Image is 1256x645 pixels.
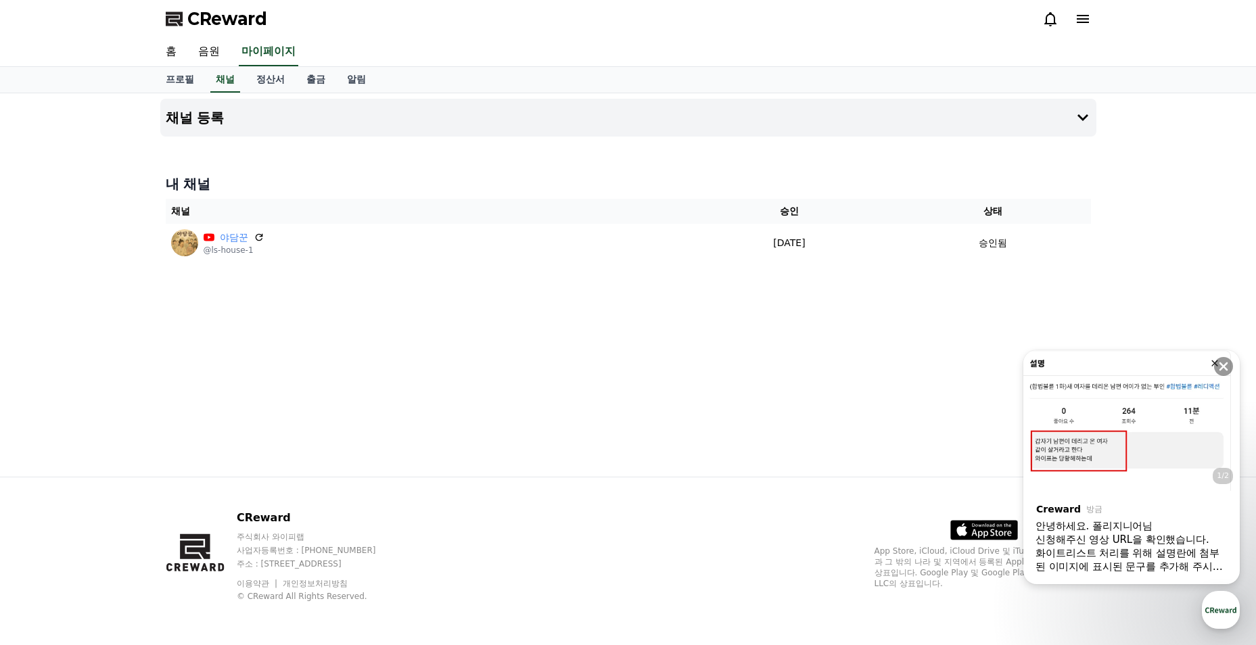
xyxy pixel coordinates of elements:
h4: 채널 등록 [166,110,225,125]
a: 알림 [336,67,377,93]
a: 채널 [210,67,240,93]
p: CReward [237,510,402,526]
h4: 내 채널 [166,174,1091,193]
a: 홈 [155,38,187,66]
a: 개인정보처리방침 [283,579,348,588]
a: 프로필 [155,67,205,93]
a: 야담꾼 [220,231,248,245]
th: 채널 [166,199,683,224]
p: @ls-house-1 [204,245,264,256]
th: 승인 [683,199,896,224]
a: 음원 [187,38,231,66]
p: App Store, iCloud, iCloud Drive 및 iTunes Store는 미국과 그 밖의 나라 및 지역에서 등록된 Apple Inc.의 서비스 상표입니다. Goo... [875,546,1091,589]
p: 주식회사 와이피랩 [237,531,402,542]
p: [DATE] [689,236,891,250]
p: 주소 : [STREET_ADDRESS] [237,558,402,569]
a: CReward [166,8,267,30]
a: 출금 [296,67,336,93]
a: 마이페이지 [239,38,298,66]
p: 승인됨 [979,236,1007,250]
a: 정산서 [246,67,296,93]
button: 채널 등록 [160,99,1096,137]
span: CReward [187,8,267,30]
img: 야담꾼 [171,229,198,256]
p: 사업자등록번호 : [PHONE_NUMBER] [237,545,402,556]
p: © CReward All Rights Reserved. [237,591,402,602]
a: 이용약관 [237,579,279,588]
th: 상태 [896,199,1090,224]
